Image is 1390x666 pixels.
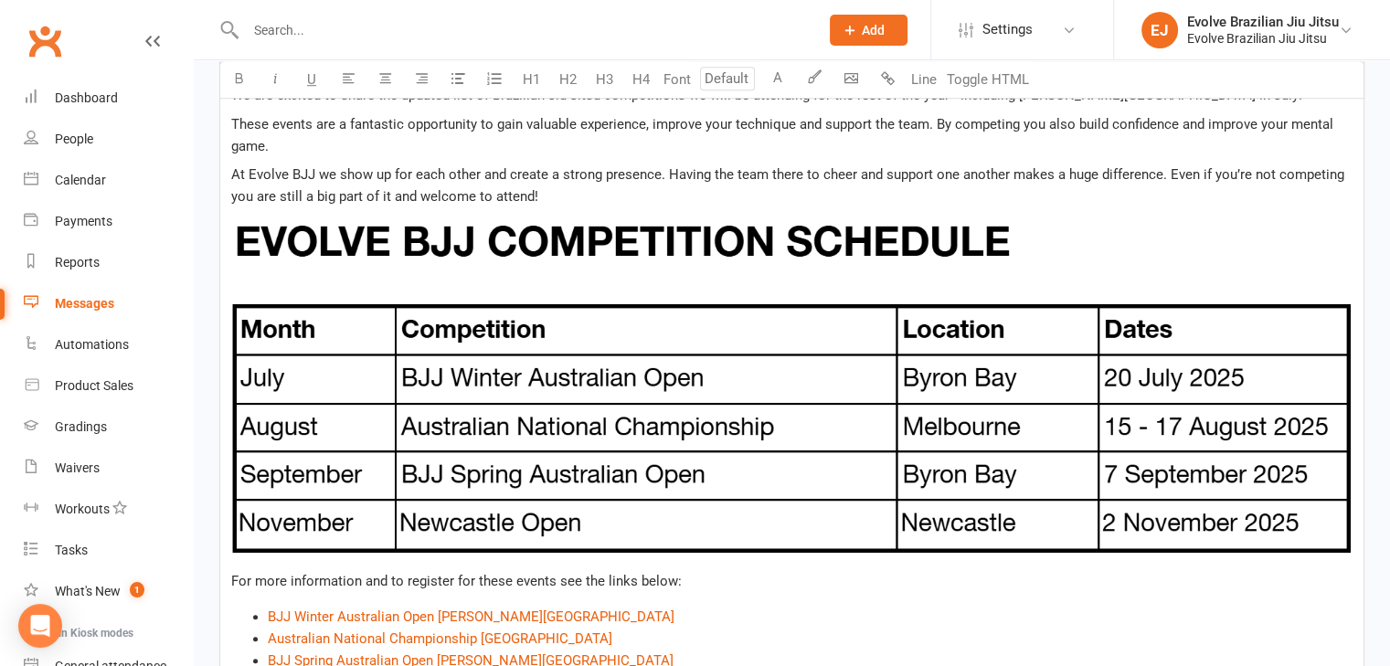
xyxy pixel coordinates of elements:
[24,242,193,283] a: Reports
[549,61,586,98] button: H2
[24,489,193,530] a: Workouts
[700,67,755,90] input: Default
[130,582,144,597] span: 1
[1141,12,1178,48] div: EJ
[24,365,193,407] a: Product Sales
[55,584,121,598] div: What's New
[231,116,1337,154] span: These events are a fantastic opportunity to gain valuable experience, improve your technique and ...
[240,17,806,43] input: Search...
[942,61,1034,98] button: Toggle HTML
[586,61,622,98] button: H3
[659,61,695,98] button: Font
[24,78,193,119] a: Dashboard
[22,18,68,64] a: Clubworx
[24,283,193,324] a: Messages
[307,71,316,88] span: U
[55,337,129,352] div: Automations
[268,630,612,647] span: Australian National Championship [GEOGRAPHIC_DATA]
[513,61,549,98] button: H1
[24,324,193,365] a: Automations
[622,61,659,98] button: H4
[906,61,942,98] button: Line
[55,255,100,270] div: Reports
[55,132,93,146] div: People
[55,378,133,393] div: Product Sales
[1187,14,1339,30] div: Evolve Brazilian Jiu Jitsu
[268,608,674,625] span: BJJ Winter Australian Open [PERSON_NAME][GEOGRAPHIC_DATA]
[1187,30,1339,47] div: Evolve Brazilian Jiu Jitsu
[55,460,100,475] div: Waivers
[55,173,106,187] div: Calendar
[862,23,885,37] span: Add
[231,166,1348,205] span: At Evolve BJJ we show up for each other and create a strong presence. Having the team there to ch...
[24,571,193,612] a: What's New1
[55,214,112,228] div: Payments
[293,61,330,98] button: U
[24,201,193,242] a: Payments
[231,573,682,589] span: For more information and to register for these events see the links below:
[55,543,88,557] div: Tasks
[231,215,1353,557] img: 58dbf1a3-6169-4c01-8af4-13b84c57a056.png
[830,15,907,46] button: Add
[55,502,110,516] div: Workouts
[24,448,193,489] a: Waivers
[24,407,193,448] a: Gradings
[55,90,118,105] div: Dashboard
[759,61,796,98] button: A
[24,160,193,201] a: Calendar
[18,604,62,648] div: Open Intercom Messenger
[982,9,1033,50] span: Settings
[24,530,193,571] a: Tasks
[55,296,114,311] div: Messages
[55,419,107,434] div: Gradings
[24,119,193,160] a: People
